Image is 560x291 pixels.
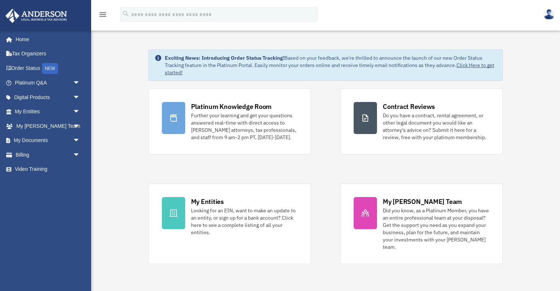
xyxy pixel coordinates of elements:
[165,62,494,76] a: Click Here to get started!
[5,162,91,177] a: Video Training
[42,63,58,74] div: NEW
[5,119,91,133] a: My [PERSON_NAME] Teamarrow_drop_down
[73,76,87,91] span: arrow_drop_down
[191,197,224,206] div: My Entities
[3,9,69,23] img: Anderson Advisors Platinum Portal
[383,207,489,251] div: Did you know, as a Platinum Member, you have an entire professional team at your disposal? Get th...
[122,10,130,18] i: search
[5,105,91,119] a: My Entitiesarrow_drop_down
[5,133,91,148] a: My Documentsarrow_drop_down
[165,55,284,61] strong: Exciting News: Introducing Order Status Tracking!
[191,102,272,111] div: Platinum Knowledge Room
[383,102,435,111] div: Contract Reviews
[191,112,297,141] div: Further your learning and get your questions answered real-time with direct access to [PERSON_NAM...
[73,119,87,134] span: arrow_drop_down
[148,89,311,154] a: Platinum Knowledge Room Further your learning and get your questions answered real-time with dire...
[5,47,91,61] a: Tax Organizers
[5,148,91,162] a: Billingarrow_drop_down
[340,89,503,154] a: Contract Reviews Do you have a contract, rental agreement, or other legal document you would like...
[5,90,91,105] a: Digital Productsarrow_drop_down
[191,207,297,236] div: Looking for an EIN, want to make an update to an entity, or sign up for a bank account? Click her...
[73,133,87,148] span: arrow_drop_down
[98,13,107,19] a: menu
[544,9,555,20] img: User Pic
[5,76,91,90] a: Platinum Q&Aarrow_drop_down
[165,54,497,76] div: Based on your feedback, we're thrilled to announce the launch of our new Order Status Tracking fe...
[5,32,87,47] a: Home
[148,184,311,264] a: My Entities Looking for an EIN, want to make an update to an entity, or sign up for a bank accoun...
[383,197,462,206] div: My [PERSON_NAME] Team
[73,105,87,119] span: arrow_drop_down
[73,148,87,162] span: arrow_drop_down
[98,10,107,19] i: menu
[73,90,87,105] span: arrow_drop_down
[5,61,91,76] a: Order StatusNEW
[340,184,503,264] a: My [PERSON_NAME] Team Did you know, as a Platinum Member, you have an entire professional team at...
[383,112,489,141] div: Do you have a contract, rental agreement, or other legal document you would like an attorney's ad...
